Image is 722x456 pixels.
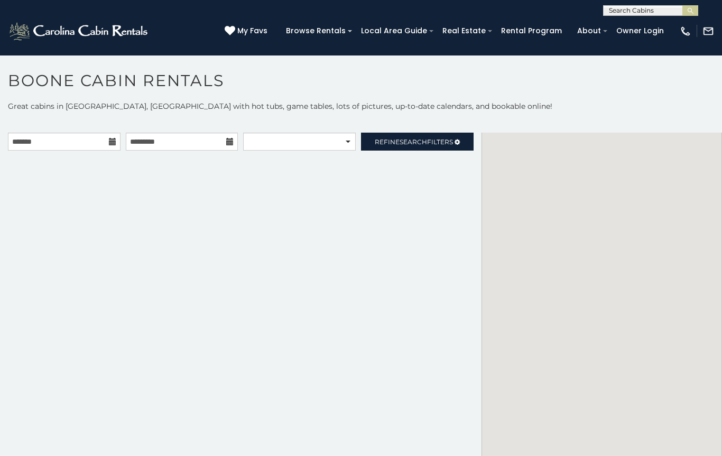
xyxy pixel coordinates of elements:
img: phone-regular-white.png [680,25,691,37]
a: Local Area Guide [356,23,432,39]
img: mail-regular-white.png [702,25,714,37]
img: White-1-2.png [8,21,151,42]
a: RefineSearchFilters [361,133,474,151]
a: My Favs [225,25,270,37]
a: Real Estate [437,23,491,39]
a: Browse Rentals [281,23,351,39]
a: About [572,23,606,39]
span: Search [400,138,427,146]
a: Owner Login [611,23,669,39]
a: Rental Program [496,23,567,39]
span: My Favs [237,25,267,36]
span: Refine Filters [375,138,453,146]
